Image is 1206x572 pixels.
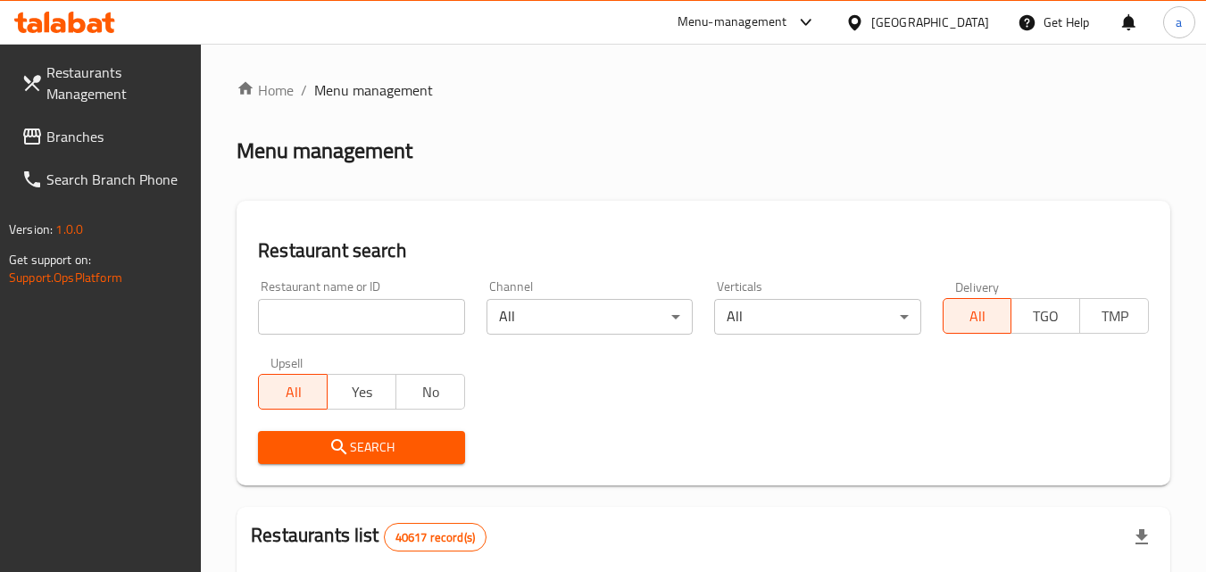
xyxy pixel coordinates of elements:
span: TMP [1087,303,1142,329]
label: Upsell [270,356,304,369]
button: Yes [327,374,396,410]
span: Search Branch Phone [46,169,187,190]
span: TGO [1019,303,1073,329]
h2: Restaurant search [258,237,1149,264]
h2: Menu management [237,137,412,165]
button: TMP [1079,298,1149,334]
span: 1.0.0 [55,218,83,241]
li: / [301,79,307,101]
div: Export file [1120,516,1163,559]
div: Menu-management [678,12,787,33]
a: Support.OpsPlatform [9,266,122,289]
div: [GEOGRAPHIC_DATA] [871,12,989,32]
a: Branches [7,115,202,158]
input: Search for restaurant name or ID.. [258,299,464,335]
span: Menu management [314,79,433,101]
span: All [951,303,1005,329]
span: Get support on: [9,248,91,271]
button: Search [258,431,464,464]
div: All [487,299,693,335]
div: All [714,299,920,335]
a: Restaurants Management [7,51,202,115]
span: Search [272,436,450,459]
a: Home [237,79,294,101]
button: No [395,374,465,410]
span: Yes [335,379,389,405]
div: Total records count [384,523,487,551]
button: TGO [1011,298,1080,334]
span: Branches [46,126,187,147]
span: a [1176,12,1182,32]
span: All [266,379,320,405]
label: Delivery [955,280,1000,293]
nav: breadcrumb [237,79,1170,101]
span: 40617 record(s) [385,529,486,546]
span: No [403,379,458,405]
span: Restaurants Management [46,62,187,104]
button: All [258,374,328,410]
h2: Restaurants list [251,522,487,551]
span: Version: [9,218,53,241]
a: Search Branch Phone [7,158,202,201]
button: All [943,298,1012,334]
